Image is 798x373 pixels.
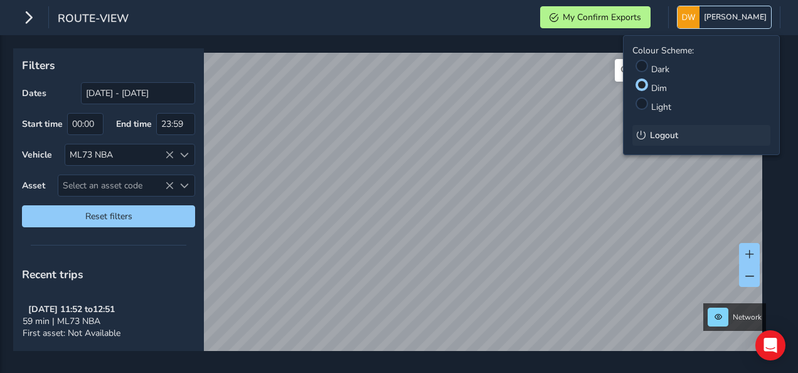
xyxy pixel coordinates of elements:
div: Select an asset code [174,175,194,196]
label: Dark [651,63,669,75]
span: Reset filters [31,210,186,222]
span: route-view [58,11,129,28]
label: Vehicle [22,149,52,161]
strong: [DATE] 11:52 to 12:51 [28,303,115,315]
label: End time [116,118,152,130]
label: Start time [22,118,63,130]
div: Open Intercom Messenger [755,330,785,360]
button: Reset filters [22,205,195,227]
label: Asset [22,180,45,192]
span: Network [733,312,762,322]
img: diamond-layout [678,6,700,28]
label: Light [651,101,671,113]
label: Dates [22,87,46,99]
span: [PERSON_NAME] [704,6,767,28]
span: Recent trips [22,267,83,282]
span: 59 min | ML73 NBA [23,315,100,327]
span: Logout [650,129,678,141]
button: [PERSON_NAME] [678,6,771,28]
span: My Confirm Exports [563,11,641,23]
span: First asset: Not Available [23,327,120,339]
label: Dim [651,82,667,94]
label: Colour Scheme: [632,45,694,57]
canvas: Map [18,53,762,365]
button: My Confirm Exports [540,6,651,28]
button: [DATE] 11:52 to12:5159 min | ML73 NBAFirst asset: Not Available [13,291,204,352]
span: Select an asset code [58,175,174,196]
button: Logout [632,125,770,146]
div: ML73 NBA [65,144,174,165]
p: Filters [22,57,195,73]
input: Search [615,59,765,82]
